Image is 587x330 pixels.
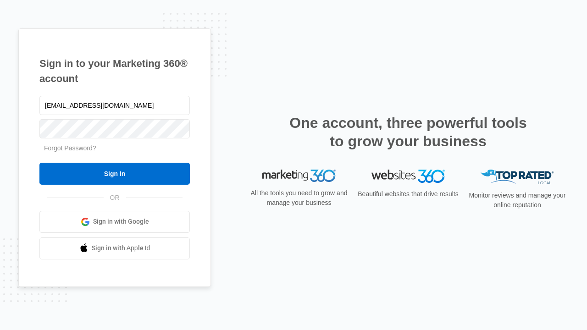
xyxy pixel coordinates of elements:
[92,243,150,253] span: Sign in with Apple Id
[39,211,190,233] a: Sign in with Google
[262,170,336,182] img: Marketing 360
[248,188,350,208] p: All the tools you need to grow and manage your business
[104,193,126,203] span: OR
[39,237,190,259] a: Sign in with Apple Id
[39,56,190,86] h1: Sign in to your Marketing 360® account
[357,189,460,199] p: Beautiful websites that drive results
[44,144,96,152] a: Forgot Password?
[371,170,445,183] img: Websites 360
[466,191,569,210] p: Monitor reviews and manage your online reputation
[481,170,554,185] img: Top Rated Local
[39,163,190,185] input: Sign In
[39,96,190,115] input: Email
[287,114,530,150] h2: One account, three powerful tools to grow your business
[93,217,149,226] span: Sign in with Google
